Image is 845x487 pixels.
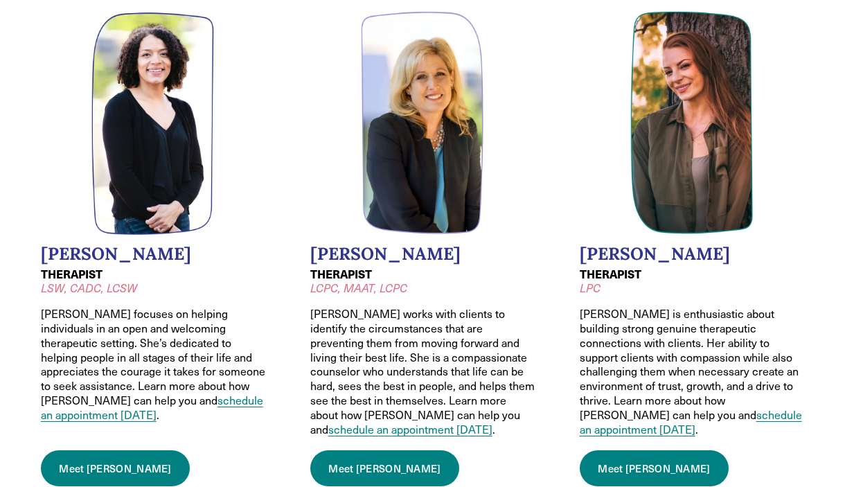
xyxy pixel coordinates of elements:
a: schedule an appointment [DATE] [580,407,802,436]
img: Headshot of Lauren Mason, LSW, CADC, LCSW. Lauren is a therapist at Ivy Lane Counseling. [91,11,215,236]
strong: THERAPIST [41,266,103,282]
h2: [PERSON_NAME] [580,244,805,265]
strong: THERAPIST [310,266,372,282]
a: Meet [PERSON_NAME] [580,450,729,486]
em: LCPC, MAAT, LCPC [310,281,407,295]
em: LPC [580,281,601,295]
strong: THERAPIST [580,266,641,282]
p: [PERSON_NAME] focuses on helping individuals in an open and welcoming therapeutic setting. She’s ... [41,307,266,422]
img: Headshot of Caroline Egbers, LCPC [361,11,485,236]
a: schedule an appointment [DATE] [328,422,492,436]
img: Headshot of Hannah Anderson [630,11,754,236]
em: LSW, CADC, LCSW [41,281,137,295]
p: [PERSON_NAME] works with clients to identify the circumstances that are preventing them from movi... [310,307,535,436]
p: [PERSON_NAME] is enthusiastic about building strong genuine therapeutic connections with clients.... [580,307,805,436]
a: Meet [PERSON_NAME] [41,450,190,486]
h2: [PERSON_NAME] [41,244,266,265]
a: schedule an appointment [DATE] [41,393,263,422]
h2: [PERSON_NAME] [310,244,535,265]
a: Meet [PERSON_NAME] [310,450,460,486]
